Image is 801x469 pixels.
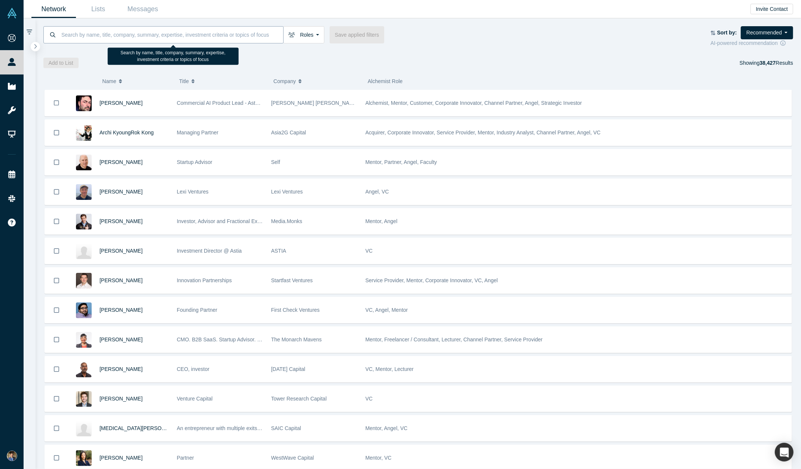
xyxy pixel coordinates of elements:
span: Lexi Ventures [177,189,209,195]
span: Mentor, Angel [366,218,398,224]
button: Name [102,73,171,89]
span: Angel, VC [366,189,389,195]
button: Bookmark [45,120,68,146]
button: Recommended [741,26,793,39]
span: ASTIA [271,248,286,254]
span: Media.Monks [271,218,302,224]
div: AI-powered recommendation [710,39,793,47]
span: Self [271,159,280,165]
img: Alchemist Vault Logo [7,8,17,18]
span: VC, Mentor, Lecturer [366,366,414,372]
button: Bookmark [45,149,68,175]
button: Bookmark [45,268,68,293]
span: The Monarch Mavens [271,336,322,342]
div: Showing [740,58,793,68]
a: [PERSON_NAME] [100,366,143,372]
span: Title [179,73,189,89]
span: VC, Angel, Mentor [366,307,408,313]
span: Alchemist Role [368,78,403,84]
span: First Check Ventures [271,307,320,313]
span: Mentor, Partner, Angel, Faculty [366,159,437,165]
a: [PERSON_NAME] [100,100,143,106]
a: [PERSON_NAME] [100,218,143,224]
img: PJ Gunsagar's Profile Image [76,362,92,377]
span: Venture Capital [177,396,213,402]
span: Acquirer, Corporate Innovator, Service Provider, Mentor, Industry Analyst, Channel Partner, Angel... [366,130,601,135]
img: Archi KyoungRok Kong's Profile Image [76,125,92,141]
img: Christopher Martin's Profile Image [76,214,92,229]
a: [PERSON_NAME] [100,455,143,461]
span: Mentor, Angel, VC [366,425,408,431]
span: Managing Partner [177,130,218,135]
button: Bookmark [45,297,68,323]
span: Mentor, Freelancer / Consultant, Lecturer, Channel Partner, Service Provider [366,336,543,342]
span: Name [102,73,116,89]
span: Founding Partner [177,307,217,313]
span: CMO. B2B SaaS. Startup Advisor. Non-Profit Leader. TEDx Speaker. Founding LP at How Women Invest. [177,336,422,342]
a: [MEDICAL_DATA][PERSON_NAME] [100,425,185,431]
button: Roles [283,26,324,43]
button: Bookmark [45,415,68,441]
span: Service Provider, Mentor, Corporate Innovator, VC, Angel [366,277,498,283]
span: [PERSON_NAME] [100,336,143,342]
span: [PERSON_NAME] [PERSON_NAME] Capital [271,100,377,106]
a: Archi KyoungRok Kong [100,130,154,135]
span: Tower Research Capital [271,396,327,402]
img: Tao Wang's Profile Image [76,421,92,436]
button: Invite Contact [750,4,793,14]
span: Asia2G Capital [271,130,306,135]
a: [PERSON_NAME] [100,396,143,402]
img: Rong Cao's Profile Image [76,450,92,466]
span: SAIC Capital [271,425,301,431]
button: Bookmark [45,356,68,382]
span: Investment Director @ Astia [177,248,242,254]
span: Commercial AI Product Lead - Astellas & Angel Investor - [PERSON_NAME] [PERSON_NAME] Capital, Alc... [177,100,455,106]
a: Network [31,0,76,18]
img: Richard Svinkin's Profile Image [76,95,92,111]
img: Pietro Decio's Profile Image [76,391,92,407]
img: Sonya Pelia's Profile Image [76,332,92,348]
span: Partner [177,455,194,461]
span: An entrepreneur with multiple exits and venture capitalist [177,425,308,431]
img: Adam Frankl's Profile Image [76,155,92,170]
span: Alchemist, Mentor, Customer, Corporate Innovator, Channel Partner, Angel, Strategic Investor [366,100,582,106]
img: Jun Liang Lee's Account [7,451,17,461]
span: Startfast Ventures [271,277,313,283]
button: Bookmark [45,386,68,412]
span: [DATE] Capital [271,366,306,372]
img: Yashwant Chunduru's Profile Image [76,243,92,259]
span: Investor, Advisor and Fractional Executive [177,218,274,224]
a: [PERSON_NAME] [100,307,143,313]
button: Bookmark [45,208,68,234]
span: Company [273,73,296,89]
span: [PERSON_NAME] [100,159,143,165]
button: Save applied filters [330,26,384,43]
span: Results [759,60,793,66]
span: Startup Advisor [177,159,213,165]
input: Search by name, title, company, summary, expertise, investment criteria or topics of focus [61,26,283,43]
a: [PERSON_NAME] [100,189,143,195]
span: CEO, investor [177,366,210,372]
button: Bookmark [45,327,68,353]
a: Lists [76,0,120,18]
strong: Sort by: [717,30,737,36]
span: Mentor, VC [366,455,392,461]
button: Bookmark [45,179,68,205]
span: VC [366,396,373,402]
span: VC [366,248,373,254]
span: Lexi Ventures [271,189,303,195]
span: WestWave Capital [271,455,314,461]
span: [PERSON_NAME] [100,248,143,254]
span: [PERSON_NAME] [100,277,143,283]
span: Innovation Partnerships [177,277,232,283]
img: Michael Thaney's Profile Image [76,273,92,289]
